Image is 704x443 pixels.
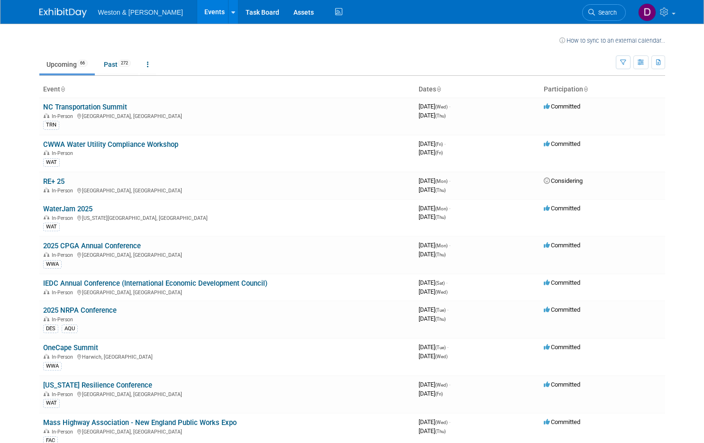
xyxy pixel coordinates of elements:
[544,344,580,351] span: Committed
[43,260,62,269] div: WWA
[638,3,656,21] img: Daniel Herzog
[60,85,65,93] a: Sort by Event Name
[419,427,446,434] span: [DATE]
[43,214,411,221] div: [US_STATE][GEOGRAPHIC_DATA], [GEOGRAPHIC_DATA]
[435,104,448,109] span: (Wed)
[44,215,49,220] img: In-Person Event
[544,279,580,286] span: Committed
[435,316,446,322] span: (Thu)
[43,177,64,186] a: RE+ 25
[447,306,448,313] span: -
[449,381,450,388] span: -
[435,429,446,434] span: (Thu)
[43,140,178,149] a: CWWA Water Utility Compliance Workshop
[435,188,446,193] span: (Thu)
[447,344,448,351] span: -
[544,418,580,425] span: Committed
[435,252,446,257] span: (Thu)
[436,85,441,93] a: Sort by Start Date
[77,60,88,67] span: 66
[43,418,237,427] a: Mass Highway Association - New England Public Works Expo
[52,252,76,258] span: In-Person
[44,354,49,359] img: In-Person Event
[582,4,626,21] a: Search
[44,429,49,434] img: In-Person Event
[544,177,583,184] span: Considering
[419,205,450,212] span: [DATE]
[449,103,450,110] span: -
[43,353,411,360] div: Harwich, [GEOGRAPHIC_DATA]
[435,289,448,295] span: (Wed)
[43,362,62,371] div: WWA
[43,158,60,167] div: WAT
[415,81,540,98] th: Dates
[544,306,580,313] span: Committed
[435,345,446,350] span: (Tue)
[449,205,450,212] span: -
[39,81,415,98] th: Event
[419,418,450,425] span: [DATE]
[43,288,411,296] div: [GEOGRAPHIC_DATA], [GEOGRAPHIC_DATA]
[52,215,76,221] span: In-Person
[544,205,580,212] span: Committed
[44,289,49,294] img: In-Person Event
[435,215,446,220] span: (Thu)
[52,289,76,296] span: In-Person
[62,325,78,333] div: AQU
[544,140,580,147] span: Committed
[44,391,49,396] img: In-Person Event
[97,55,138,73] a: Past272
[43,251,411,258] div: [GEOGRAPHIC_DATA], [GEOGRAPHIC_DATA]
[43,205,92,213] a: WaterJam 2025
[419,186,446,193] span: [DATE]
[52,150,76,156] span: In-Person
[52,113,76,119] span: In-Person
[419,177,450,184] span: [DATE]
[435,150,443,155] span: (Fri)
[435,179,448,184] span: (Mon)
[44,316,49,321] img: In-Person Event
[419,390,443,397] span: [DATE]
[43,306,117,315] a: 2025 NRPA Conference
[544,103,580,110] span: Committed
[419,381,450,388] span: [DATE]
[43,399,60,407] div: WAT
[449,177,450,184] span: -
[43,121,59,129] div: TRN
[419,140,446,147] span: [DATE]
[43,279,267,288] a: IEDC Annual Conference (International Economic Development Council)
[435,307,446,313] span: (Tue)
[435,391,443,397] span: (Fri)
[419,344,448,351] span: [DATE]
[446,279,448,286] span: -
[435,354,448,359] span: (Wed)
[544,381,580,388] span: Committed
[52,316,76,323] span: In-Person
[98,9,183,16] span: Weston & [PERSON_NAME]
[43,427,411,435] div: [GEOGRAPHIC_DATA], [GEOGRAPHIC_DATA]
[435,280,445,286] span: (Sat)
[419,315,446,322] span: [DATE]
[43,381,152,389] a: [US_STATE] Resilience Conference
[419,112,446,119] span: [DATE]
[43,242,141,250] a: 2025 CPGA Annual Conference
[449,242,450,249] span: -
[435,142,443,147] span: (Fri)
[44,113,49,118] img: In-Person Event
[43,223,60,231] div: WAT
[435,113,446,118] span: (Thu)
[118,60,131,67] span: 272
[52,188,76,194] span: In-Person
[544,242,580,249] span: Committed
[44,150,49,155] img: In-Person Event
[419,279,448,286] span: [DATE]
[44,188,49,192] img: In-Person Event
[43,103,127,111] a: NC Transportation Summit
[583,85,588,93] a: Sort by Participation Type
[435,243,448,248] span: (Mon)
[419,242,450,249] span: [DATE]
[419,251,446,258] span: [DATE]
[559,37,665,44] a: How to sync to an external calendar...
[435,206,448,211] span: (Mon)
[435,420,448,425] span: (Wed)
